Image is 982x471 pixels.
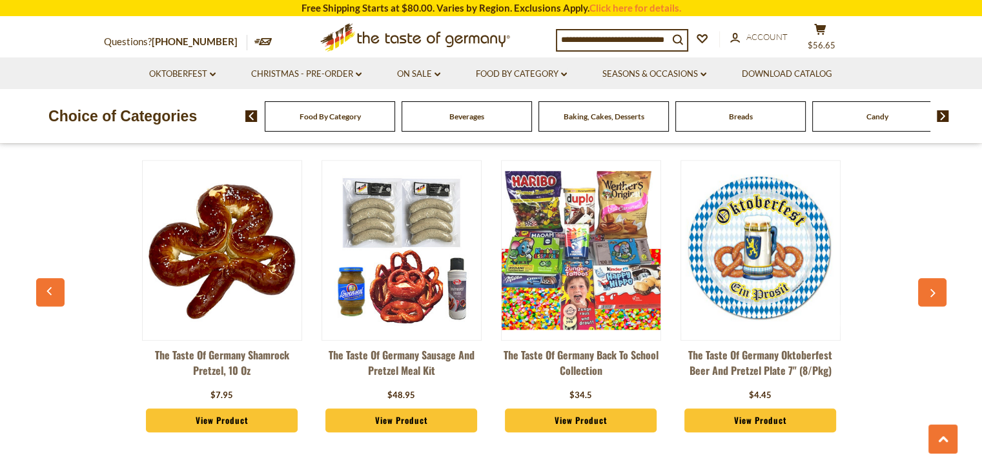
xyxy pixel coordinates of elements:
[322,171,481,330] img: The Taste of Germany Sausage and Pretzel Meal Kit
[149,67,216,81] a: Oktoberfest
[397,67,440,81] a: On Sale
[602,67,706,81] a: Seasons & Occasions
[502,171,660,330] img: The Taste of Germany Back To School Collection
[589,2,681,14] a: Click here for details.
[746,32,788,42] span: Account
[564,112,644,121] a: Baking, Cakes, Desserts
[501,347,661,386] a: The Taste of Germany Back To School Collection
[937,110,949,122] img: next arrow
[749,389,772,402] div: $4.45
[251,67,362,81] a: Christmas - PRE-ORDER
[210,389,233,402] div: $7.95
[146,408,298,433] a: View Product
[142,347,302,386] a: The Taste of Germany Shamrock Pretzel, 10 oz
[684,408,837,433] a: View Product
[742,67,832,81] a: Download Catalog
[104,34,247,50] p: Questions?
[245,110,258,122] img: previous arrow
[730,30,788,45] a: Account
[729,112,753,121] a: Breads
[449,112,484,121] a: Beverages
[322,347,482,386] a: The Taste of Germany Sausage and Pretzel Meal Kit
[680,347,841,386] a: The Taste of Germany Oktoberfest Beer and Pretzel Plate 7" (8/pkg)
[152,35,238,47] a: [PHONE_NUMBER]
[325,408,478,433] a: View Product
[476,67,567,81] a: Food By Category
[505,408,657,433] a: View Product
[801,23,840,55] button: $56.65
[143,171,302,330] img: The Taste of Germany Shamrock Pretzel, 10 oz
[569,389,592,402] div: $34.5
[866,112,888,121] a: Candy
[387,389,415,402] div: $48.95
[808,40,835,50] span: $56.65
[681,168,840,332] img: The Taste of Germany Oktoberfest Beer and Pretzel Plate 7
[300,112,361,121] a: Food By Category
